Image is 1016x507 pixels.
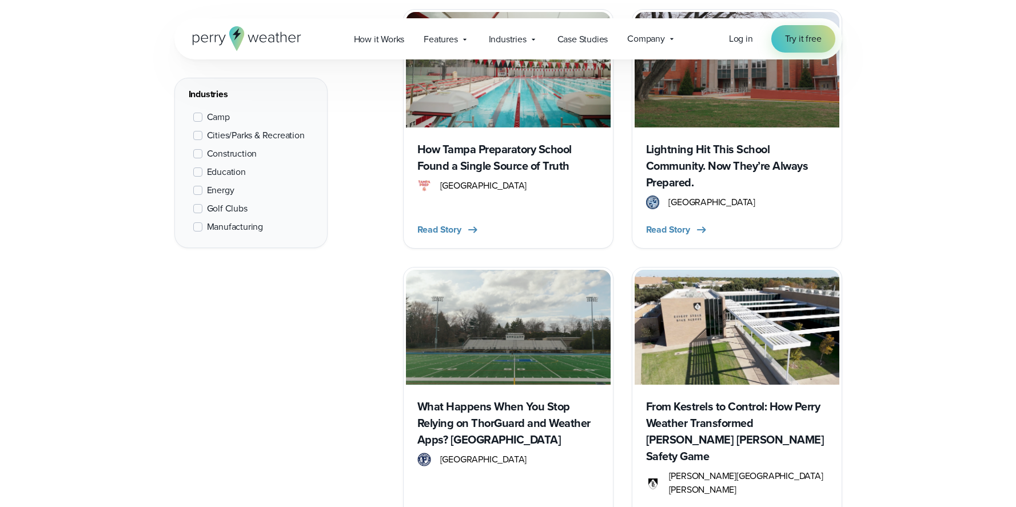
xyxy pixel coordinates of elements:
[646,398,828,465] h3: From Kestrels to Control: How Perry Weather Transformed [PERSON_NAME] [PERSON_NAME] Safety Game
[669,469,828,497] span: [PERSON_NAME][GEOGRAPHIC_DATA][PERSON_NAME]
[417,453,431,466] img: Paramus high school
[207,147,257,161] span: Construction
[729,32,753,46] a: Log in
[668,195,755,209] span: [GEOGRAPHIC_DATA]
[440,453,527,466] span: [GEOGRAPHIC_DATA]
[785,32,822,46] span: Try it free
[344,27,415,51] a: How it Works
[417,398,599,448] h3: What Happens When You Stop Relying on ThorGuard and Weather Apps? [GEOGRAPHIC_DATA]
[417,223,461,237] span: Read Story
[354,33,405,46] span: How it Works
[417,223,480,237] button: Read Story
[489,33,527,46] span: Industries
[403,9,613,248] a: Tampa preparatory school How Tampa Preparatory School Found a Single Source of Truth Tampa Prep l...
[207,202,248,215] span: Golf Clubs
[207,110,230,124] span: Camp
[646,195,660,209] img: West Orange High School
[548,27,618,51] a: Case Studies
[424,33,457,46] span: Features
[207,183,234,197] span: Energy
[207,129,305,142] span: Cities/Parks & Recreation
[635,12,839,127] img: West Orange High School
[729,32,753,45] span: Log in
[406,270,611,385] img: Paramus High School
[646,223,708,237] button: Read Story
[632,9,842,248] a: West Orange High School Lightning Hit This School Community. Now They’re Always Prepared. West Or...
[207,165,246,179] span: Education
[417,141,599,174] h3: How Tampa Preparatory School Found a Single Source of Truth
[406,12,611,127] img: Tampa preparatory school
[627,32,665,46] span: Company
[646,141,828,191] h3: Lightning Hit This School Community. Now They’re Always Prepared.
[771,25,835,53] a: Try it free
[646,476,660,490] img: Bishop Lynch High School
[417,179,431,193] img: Tampa Prep logo
[207,220,263,234] span: Manufacturing
[440,179,527,193] span: [GEOGRAPHIC_DATA]
[557,33,608,46] span: Case Studies
[189,87,313,101] div: Industries
[646,223,690,237] span: Read Story
[635,270,839,385] img: Bishop Lynch High School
